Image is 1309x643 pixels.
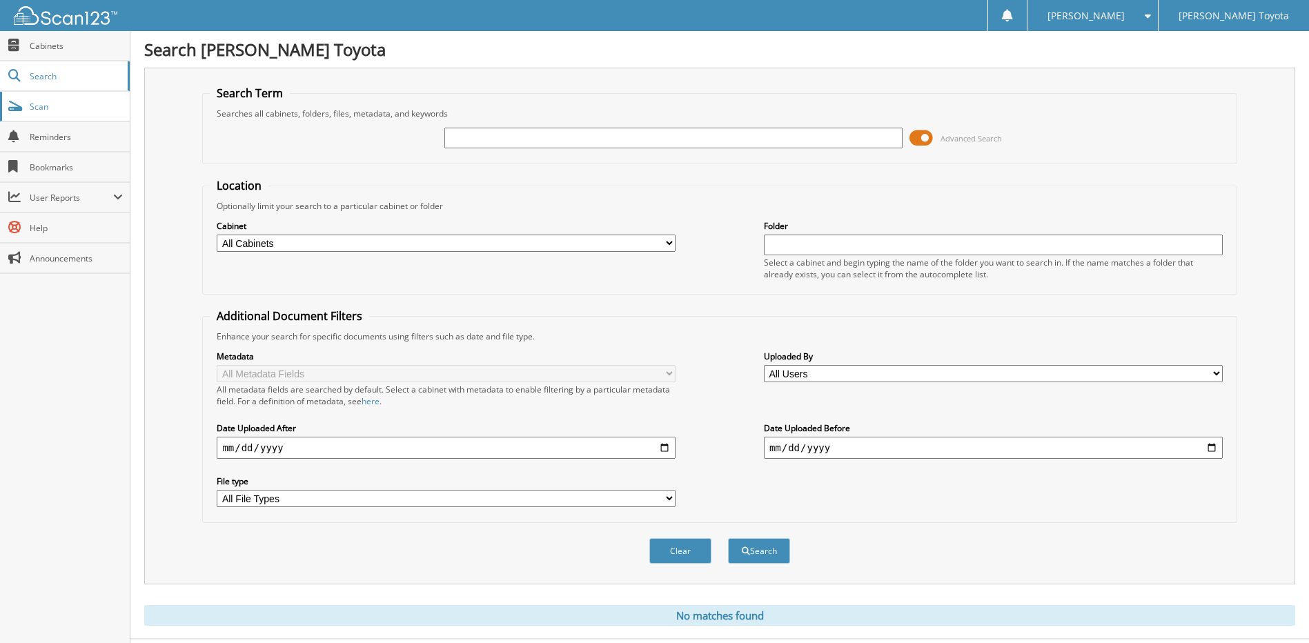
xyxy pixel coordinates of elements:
[649,538,711,564] button: Clear
[210,330,1229,342] div: Enhance your search for specific documents using filters such as date and file type.
[30,192,113,204] span: User Reports
[217,475,676,487] label: File type
[210,108,1229,119] div: Searches all cabinets, folders, files, metadata, and keywords
[144,605,1295,626] div: No matches found
[217,422,676,434] label: Date Uploaded After
[764,437,1223,459] input: end
[362,395,380,407] a: here
[210,86,290,101] legend: Search Term
[144,38,1295,61] h1: Search [PERSON_NAME] Toyota
[217,220,676,232] label: Cabinet
[1179,12,1289,20] span: [PERSON_NAME] Toyota
[764,257,1223,280] div: Select a cabinet and begin typing the name of the folder you want to search in. If the name match...
[728,538,790,564] button: Search
[210,178,268,193] legend: Location
[1240,577,1309,643] iframe: Chat Widget
[30,222,123,234] span: Help
[764,350,1223,362] label: Uploaded By
[217,384,676,407] div: All metadata fields are searched by default. Select a cabinet with metadata to enable filtering b...
[764,220,1223,232] label: Folder
[30,70,121,82] span: Search
[30,253,123,264] span: Announcements
[30,131,123,143] span: Reminders
[30,101,123,112] span: Scan
[1047,12,1125,20] span: [PERSON_NAME]
[210,200,1229,212] div: Optionally limit your search to a particular cabinet or folder
[217,437,676,459] input: start
[764,422,1223,434] label: Date Uploaded Before
[14,6,117,25] img: scan123-logo-white.svg
[217,350,676,362] label: Metadata
[30,40,123,52] span: Cabinets
[30,161,123,173] span: Bookmarks
[210,308,369,324] legend: Additional Document Filters
[941,133,1002,144] span: Advanced Search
